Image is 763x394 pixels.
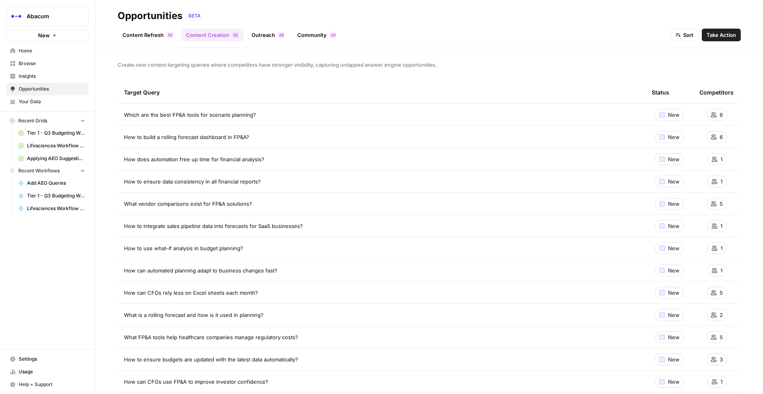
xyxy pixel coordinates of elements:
span: Lifesciences Workflow ([DATE]) [27,205,85,212]
span: How does automation free up time for financial analysis? [124,155,264,163]
a: Tier 1 - Q3 Budgeting Workflows Grid [15,127,89,139]
button: Recent Grids [6,115,89,127]
span: 5 [720,289,723,297]
span: New [668,222,680,230]
span: New [668,155,680,163]
span: New [668,133,680,141]
span: New [668,333,680,341]
span: How to integrate sales pipeline data into forecasts for SaaS businesses? [124,222,303,230]
span: Usage [19,368,85,375]
a: Outreach48 [247,29,289,41]
span: Opportunities [19,85,85,93]
span: Recent Workflows [18,167,60,174]
span: How to use what-if analysis in budget planning? [124,244,243,252]
span: Abacum [27,12,75,20]
span: 0 [333,32,335,38]
span: New [668,178,680,185]
span: 5 [720,333,723,341]
span: New [668,355,680,363]
span: Sort [683,31,693,39]
span: New [668,311,680,319]
span: Insights [19,73,85,80]
button: Take Action [702,29,741,41]
button: Help + Support [6,378,89,391]
span: Home [19,47,85,54]
span: New [668,244,680,252]
span: What is a rolling forecast and how is it used in planning? [124,311,263,319]
a: Content Refresh50 [118,29,178,41]
span: New [38,31,50,39]
span: 3 [720,355,723,363]
span: What vendor comparisons exist for FP&A solutions? [124,200,252,208]
div: Status [652,81,669,103]
div: 50 [167,32,173,38]
span: 6 [720,133,723,141]
div: Competitors [699,81,734,103]
a: Home [6,44,89,57]
span: 5 [168,32,170,38]
button: Sort [671,29,699,41]
span: Your Data [19,98,85,105]
span: How can automated planning adapt to business changes fast? [124,267,277,274]
a: Tier 1 - Q3 Budgeting Workflows [15,189,89,202]
span: Add AEO Queries [27,180,85,187]
span: 0 [170,32,172,38]
span: 4 [279,32,281,38]
span: 1 [720,244,722,252]
span: What FP&A tools help healthcare companies manage regulatory costs? [124,333,298,341]
span: Tier 1 - Q3 Budgeting Workflows [27,192,85,199]
div: 48 [278,32,285,38]
img: Abacum Logo [9,9,23,23]
span: New [668,111,680,119]
a: Lifesciences Workflow ([DATE]) [15,202,89,215]
span: Create new content targeting queries where competitors have stronger visibility, capturing untapp... [118,61,741,69]
a: Lifesciences Workflow ([DATE]) Grid [15,139,89,152]
div: 91 [232,32,239,38]
a: Usage [6,365,89,378]
span: Settings [19,355,85,363]
span: How can CFOs use FP&A to improve investor confidence? [124,378,268,386]
span: How to build a rolling forecast dashboard in FP&A? [124,133,249,141]
div: BETA [186,12,203,20]
button: New [6,29,89,41]
span: Recent Grids [18,117,47,124]
a: Add AEO Queries [15,177,89,189]
div: Opportunities [118,10,182,22]
span: How to ensure budgets are updated with the latest data automatically? [124,355,298,363]
span: New [668,378,680,386]
span: 5 [720,200,723,208]
span: How can CFOs rely less on Excel sheets each month? [124,289,258,297]
a: Community20 [292,29,341,41]
a: Browse [6,57,89,70]
div: Target Query [124,81,639,103]
span: 2 [331,32,333,38]
span: 1 [720,178,722,185]
span: 2 [720,311,723,319]
span: 8 [281,32,284,38]
span: New [668,267,680,274]
a: Your Data [6,95,89,108]
span: Take Action [707,31,736,39]
span: New [668,289,680,297]
span: Tier 1 - Q3 Budgeting Workflows Grid [27,129,85,137]
span: Browse [19,60,85,67]
span: Which are the best FP&A tools for scenario planning? [124,111,256,119]
span: Lifesciences Workflow ([DATE]) Grid [27,142,85,149]
span: 1 [236,32,238,38]
button: Recent Workflows [6,165,89,177]
span: How to ensure data consistency in all financial reports? [124,178,261,185]
a: Insights [6,70,89,83]
button: Workspace: Abacum [6,6,89,26]
span: Help + Support [19,381,85,388]
span: 9 [233,32,236,38]
span: 1 [720,267,722,274]
a: Opportunities [6,83,89,95]
span: New [668,200,680,208]
div: 20 [330,32,336,38]
span: 6 [720,111,723,119]
span: 1 [720,378,722,386]
span: 1 [720,155,722,163]
span: 1 [720,222,722,230]
span: Applying AEO Suggestions [27,155,85,162]
a: Applying AEO Suggestions [15,152,89,165]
